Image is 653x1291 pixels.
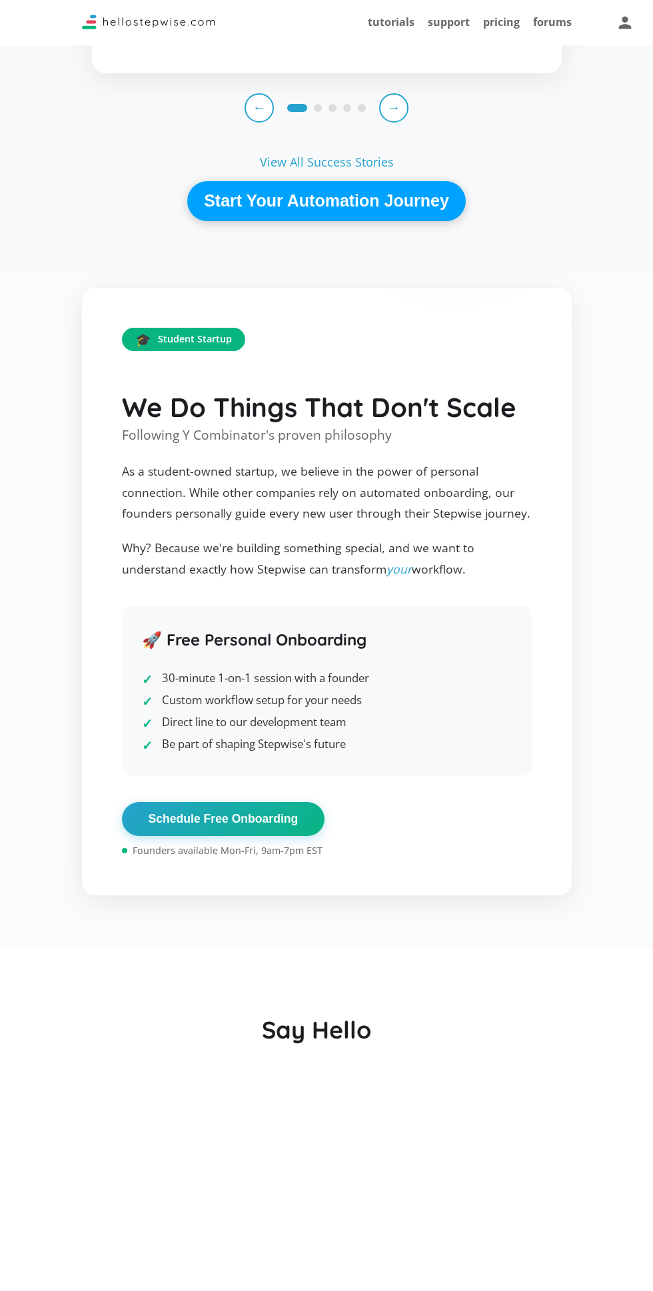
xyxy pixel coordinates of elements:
[187,181,466,221] button: Start Your Automation Journey
[533,15,572,29] a: forums
[135,333,151,346] span: 🎓
[122,802,325,836] button: Schedule Free Onboarding
[142,667,512,689] li: 30-minute 1-on-1 session with a founder
[368,15,414,29] a: tutorials
[142,711,512,733] li: Direct line to our development team
[142,626,512,654] h3: 🚀 Free Personal Onboarding
[386,561,412,577] em: your
[428,15,470,29] a: support
[82,15,215,29] img: Logo
[122,538,532,580] p: Why? Because we're building something special, and we want to understand exactly how Stepwise can...
[343,104,351,112] button: Go to testimonial 4
[142,733,512,755] li: Be part of shaping Stepwise's future
[122,428,532,441] p: Following Y Combinator's proven philosophy
[122,846,532,855] span: Founders available Mon-Fri, 9am-7pm EST
[158,334,232,344] span: Student Startup
[262,1015,371,1044] h2: Say Hello
[82,18,215,33] a: Stepwise
[379,93,408,123] button: Next testimonial
[260,156,394,168] a: View All Success Stories
[358,104,366,112] button: Go to testimonial 5
[122,393,532,422] h2: We Do Things That Don't Scale
[328,104,336,112] button: Go to testimonial 3
[287,104,307,112] button: Go to testimonial 1
[122,461,532,524] p: As a student-owned startup, we believe in the power of personal connection. While other companies...
[142,689,512,711] li: Custom workflow setup for your needs
[314,104,322,112] button: Go to testimonial 2
[483,15,520,29] a: pricing
[245,93,274,123] button: Previous testimonial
